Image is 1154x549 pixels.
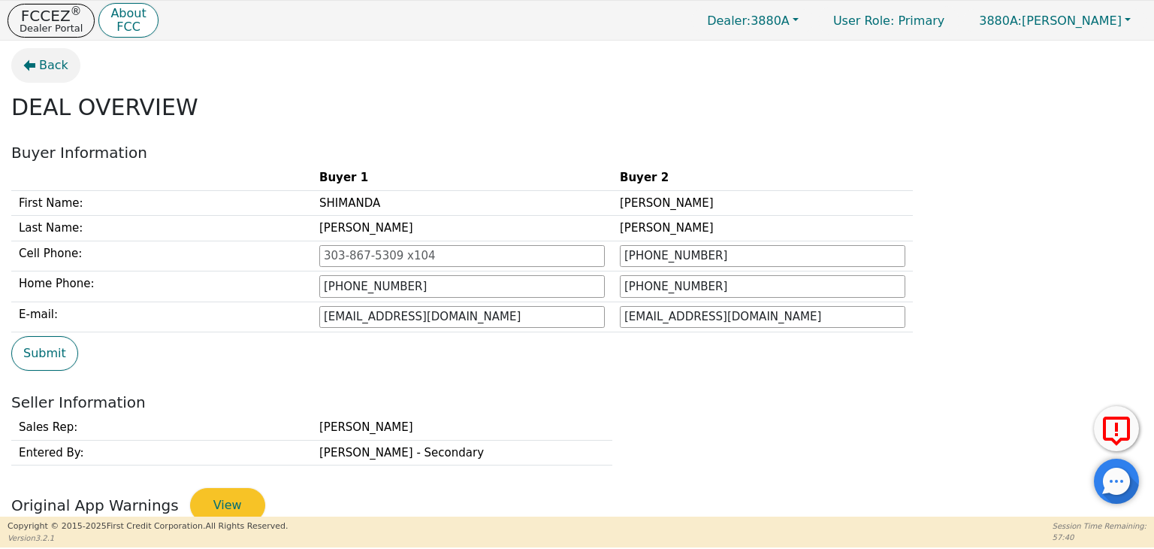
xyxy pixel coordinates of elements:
[11,393,1143,411] h2: Seller Information
[979,14,1022,28] span: 3880A:
[319,275,605,298] input: 303-867-5309 x104
[312,440,612,466] td: [PERSON_NAME] - Secondary
[818,6,959,35] p: Primary
[11,440,312,466] td: Entered By:
[11,302,312,332] td: E-mail:
[612,190,913,216] td: [PERSON_NAME]
[979,14,1122,28] span: [PERSON_NAME]
[707,14,790,28] span: 3880A
[312,165,612,190] th: Buyer 1
[8,4,95,38] button: FCCEZ®Dealer Portal
[620,275,905,298] input: 303-867-5309 x104
[11,496,179,514] span: Original App Warnings
[312,415,612,440] td: [PERSON_NAME]
[612,216,913,241] td: [PERSON_NAME]
[11,241,312,271] td: Cell Phone:
[1053,532,1146,543] p: 57:40
[620,245,905,268] input: 303-867-5309 x104
[8,520,288,533] p: Copyright © 2015- 2025 First Credit Corporation.
[11,271,312,302] td: Home Phone:
[11,94,1143,121] h2: DEAL OVERVIEW
[818,6,959,35] a: User Role: Primary
[11,336,78,371] button: Submit
[612,165,913,190] th: Buyer 2
[205,521,288,531] span: All Rights Reserved.
[110,8,146,20] p: About
[691,9,814,32] button: Dealer:3880A
[20,8,83,23] p: FCCEZ
[110,21,146,33] p: FCC
[833,14,894,28] span: User Role :
[11,144,1143,162] h2: Buyer Information
[963,9,1146,32] button: 3880A:[PERSON_NAME]
[39,56,68,74] span: Back
[11,48,80,83] button: Back
[707,14,751,28] span: Dealer:
[1094,406,1139,451] button: Report Error to FCC
[71,5,82,18] sup: ®
[319,245,605,268] input: 303-867-5309 x104
[312,216,612,241] td: [PERSON_NAME]
[11,216,312,241] td: Last Name:
[20,23,83,33] p: Dealer Portal
[190,488,265,523] button: View
[1053,520,1146,532] p: Session Time Remaining:
[312,190,612,216] td: SHIMANDA
[8,532,288,544] p: Version 3.2.1
[11,415,312,440] td: Sales Rep:
[11,190,312,216] td: First Name:
[98,3,158,38] button: AboutFCC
